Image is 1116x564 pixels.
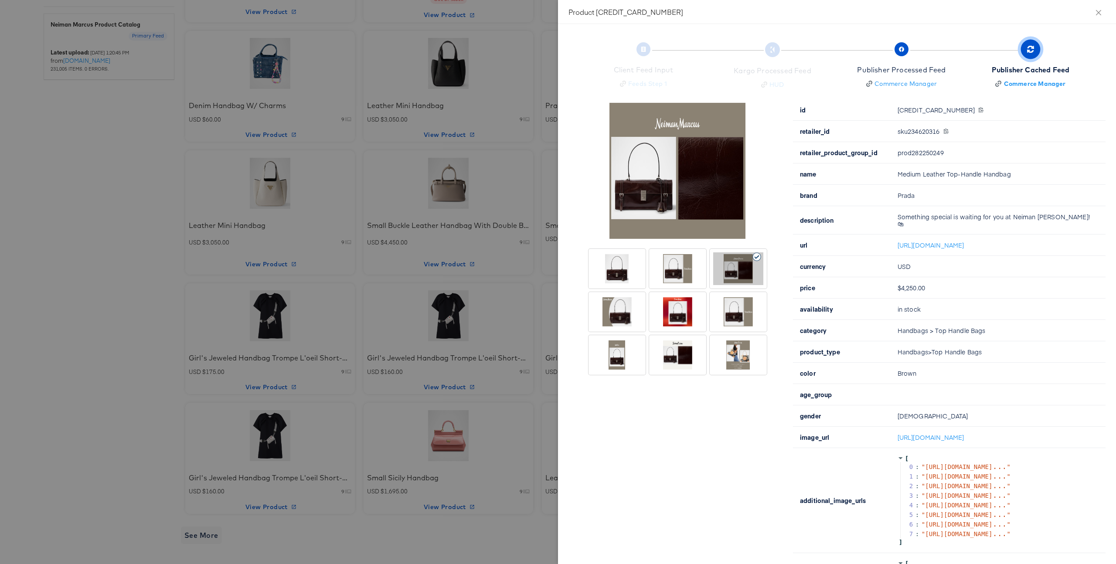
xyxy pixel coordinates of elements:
[857,65,946,75] div: Publisher Processed Feed
[800,305,833,313] b: availability
[922,473,1011,480] span: " "
[915,511,919,518] div: :
[800,433,829,442] b: image_url
[909,521,922,528] span: 6
[992,79,1070,88] a: Commerce Manager
[891,185,1106,206] td: Prada
[834,34,970,99] button: Publisher Processed FeedCommerce Manager
[891,341,1106,363] td: Handbags>Top Handle Bags
[800,262,826,271] b: currency
[800,411,821,420] b: gender
[925,511,1007,518] span: [URL][DOMAIN_NAME]
[891,256,1106,277] td: USD
[993,512,1007,516] span: ...
[800,347,840,356] b: product_type
[800,148,878,157] b: retailer_product_group_id
[915,473,919,480] div: :
[800,390,832,399] b: age_group
[915,492,919,499] div: :
[925,492,1007,499] span: [URL][DOMAIN_NAME]
[1095,9,1102,16] span: close
[922,492,1011,499] span: " "
[1004,79,1066,88] div: Commerce Manager
[898,433,964,442] a: [URL][DOMAIN_NAME]
[909,463,922,470] span: 0
[922,463,1011,470] span: " "
[993,464,1007,469] span: ...
[915,530,919,537] div: :
[800,127,830,136] b: retailer_id
[993,503,1007,507] span: ...
[963,34,1099,99] button: Publisher Cached FeedCommerce Manager
[925,463,1007,470] span: [URL][DOMAIN_NAME]
[922,502,1011,509] span: " "
[909,482,922,489] span: 2
[898,106,1095,113] div: [CREDIT_CARD_NUMBER]
[922,530,1011,537] span: " "
[898,241,964,249] a: [URL][DOMAIN_NAME]
[993,493,1007,497] span: ...
[800,369,816,377] b: color
[925,473,1007,480] span: [URL][DOMAIN_NAME]
[800,170,817,178] b: name
[909,492,922,499] span: 3
[925,502,1007,509] span: [URL][DOMAIN_NAME]
[874,79,937,88] div: Commerce Manager
[568,7,1106,17] div: Product [CREDIT_CARD_NUMBER]
[891,163,1106,185] td: Medium Leather Top-Handle Handbag
[915,463,919,470] div: :
[909,473,922,480] span: 1
[800,191,817,200] b: brand
[891,299,1106,320] td: in stock
[993,531,1007,536] span: ...
[992,65,1070,75] div: Publisher Cached Feed
[891,277,1106,299] td: $4,250.00
[915,502,919,509] div: :
[800,216,834,224] b: description
[925,530,1007,537] span: [URL][DOMAIN_NAME]
[891,363,1106,384] td: Brown
[922,521,1011,528] span: " "
[925,482,1007,489] span: [URL][DOMAIN_NAME]
[800,241,807,249] b: url
[800,496,866,505] b: additional_image_urls
[905,455,909,462] span: [
[891,320,1106,341] td: Handbags > Top Handle Bags
[909,530,922,537] span: 7
[800,105,806,114] b: id
[922,482,1011,489] span: " "
[993,483,1007,488] span: ...
[993,474,1007,478] span: ...
[915,482,919,489] div: :
[891,142,1106,163] td: prod282250249
[898,128,1095,135] div: sku234620316
[909,511,922,518] span: 5
[993,522,1007,526] span: ...
[898,539,903,546] span: ]
[800,283,815,292] b: price
[925,521,1007,528] span: [URL][DOMAIN_NAME]
[909,502,922,509] span: 4
[857,79,946,88] a: Commerce Manager
[891,405,1106,427] td: [DEMOGRAPHIC_DATA]
[800,326,827,335] b: category
[915,521,919,528] div: :
[891,206,1106,234] td: Something special is waiting for you at Neiman [PERSON_NAME]! 🛍
[922,511,1011,518] span: " "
